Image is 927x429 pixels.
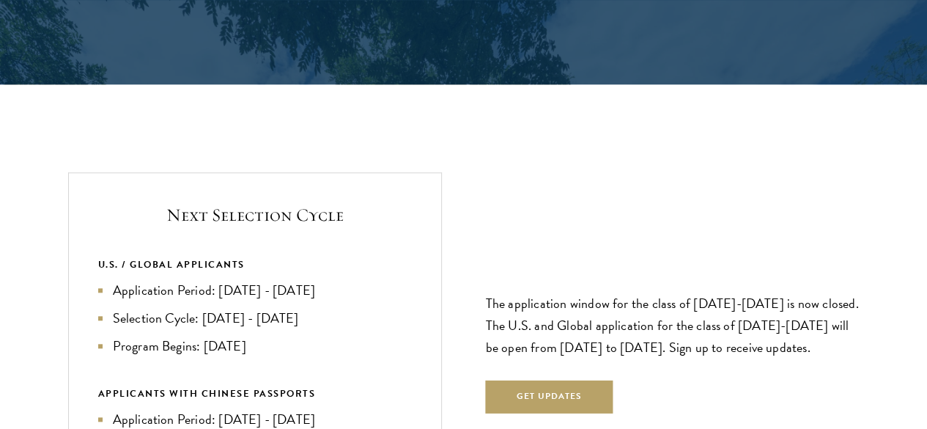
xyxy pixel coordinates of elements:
[486,293,860,359] p: The application window for the class of [DATE]-[DATE] is now closed. The U.S. and Global applicat...
[98,308,412,329] li: Selection Cycle: [DATE] - [DATE]
[98,257,412,273] div: U.S. / GLOBAL APPLICANTS
[98,386,412,402] div: APPLICANTS WITH CHINESE PASSPORTS
[98,336,412,356] li: Program Begins: [DATE]
[98,280,412,301] li: Application Period: [DATE] - [DATE]
[486,381,613,414] button: Get Updates
[98,202,412,227] h5: Next Selection Cycle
